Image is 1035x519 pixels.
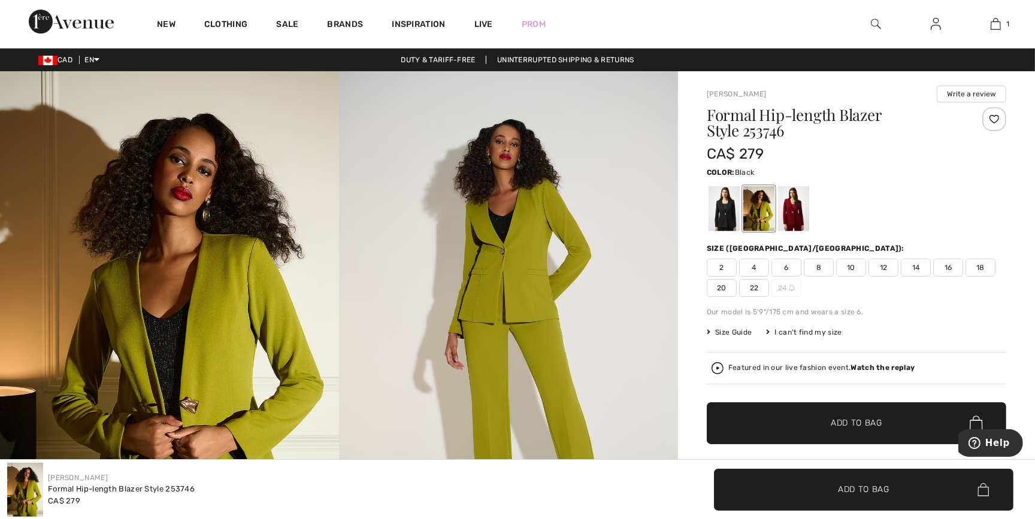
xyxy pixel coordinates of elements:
div: Featured in our live fashion event. [728,364,915,372]
img: ring-m.svg [789,285,795,291]
img: Formal Hip-Length Blazer Style 253746 [7,463,43,517]
div: Formal Hip-length Blazer Style 253746 [48,483,195,495]
span: 1 [1007,19,1010,29]
span: Color: [707,168,735,177]
img: Watch the replay [712,362,724,374]
img: My Info [931,17,941,31]
span: Size Guide [707,327,752,338]
span: EN [84,56,99,64]
strong: Watch the replay [851,363,915,372]
img: Bag.svg [970,415,983,431]
a: Prom [522,18,546,31]
span: 2 [707,259,737,277]
span: 6 [771,259,801,277]
div: Black [709,186,740,231]
img: 1ère Avenue [29,10,114,34]
span: Black [735,168,755,177]
span: 24 [771,279,801,297]
a: [PERSON_NAME] [48,474,108,482]
div: Size ([GEOGRAPHIC_DATA]/[GEOGRAPHIC_DATA]): [707,243,907,254]
a: New [157,19,175,32]
span: 14 [901,259,931,277]
span: CA$ 279 [707,145,764,162]
span: 20 [707,279,737,297]
span: 18 [966,259,995,277]
button: Add to Bag [707,402,1006,444]
a: Clothing [204,19,247,32]
span: 16 [933,259,963,277]
span: Add to Bag [838,483,889,496]
div: I can't find my size [766,327,842,338]
button: Write a review [937,86,1006,102]
div: Fern [743,186,774,231]
span: 4 [739,259,769,277]
a: Live [474,18,493,31]
a: 1 [966,17,1025,31]
img: My Bag [991,17,1001,31]
iframe: Opens a widget where you can find more information [958,429,1023,459]
a: Sale [276,19,298,32]
span: 10 [836,259,866,277]
a: Sign In [921,17,951,32]
div: Our model is 5'9"/175 cm and wears a size 6. [707,306,1006,317]
span: Add to Bag [831,417,882,430]
span: CAD [38,56,77,64]
a: Brands [328,19,364,32]
img: Canadian Dollar [38,56,57,65]
div: Merlot [778,186,809,231]
img: search the website [871,17,881,31]
a: [PERSON_NAME] [707,90,767,98]
span: CA$ 279 [48,496,80,505]
img: Bag.svg [978,483,989,496]
h1: Formal Hip-length Blazer Style 253746 [707,107,957,138]
span: Inspiration [392,19,445,32]
span: 22 [739,279,769,297]
span: 12 [868,259,898,277]
button: Add to Bag [714,469,1013,511]
span: 8 [804,259,834,277]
